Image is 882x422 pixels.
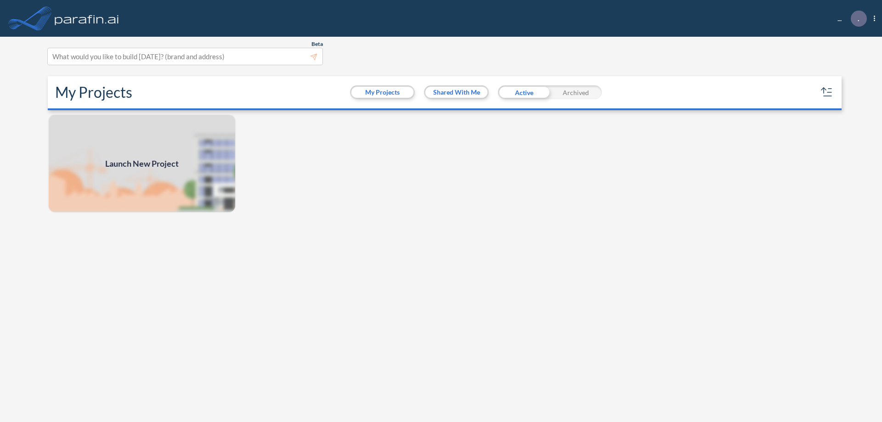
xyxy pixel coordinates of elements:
[824,11,875,27] div: ...
[48,114,236,213] img: add
[820,85,834,100] button: sort
[55,84,132,101] h2: My Projects
[311,40,323,48] span: Beta
[425,87,487,98] button: Shared With Me
[53,9,121,28] img: logo
[105,158,179,170] span: Launch New Project
[550,85,602,99] div: Archived
[48,114,236,213] a: Launch New Project
[351,87,413,98] button: My Projects
[498,85,550,99] div: Active
[858,14,859,23] p: .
